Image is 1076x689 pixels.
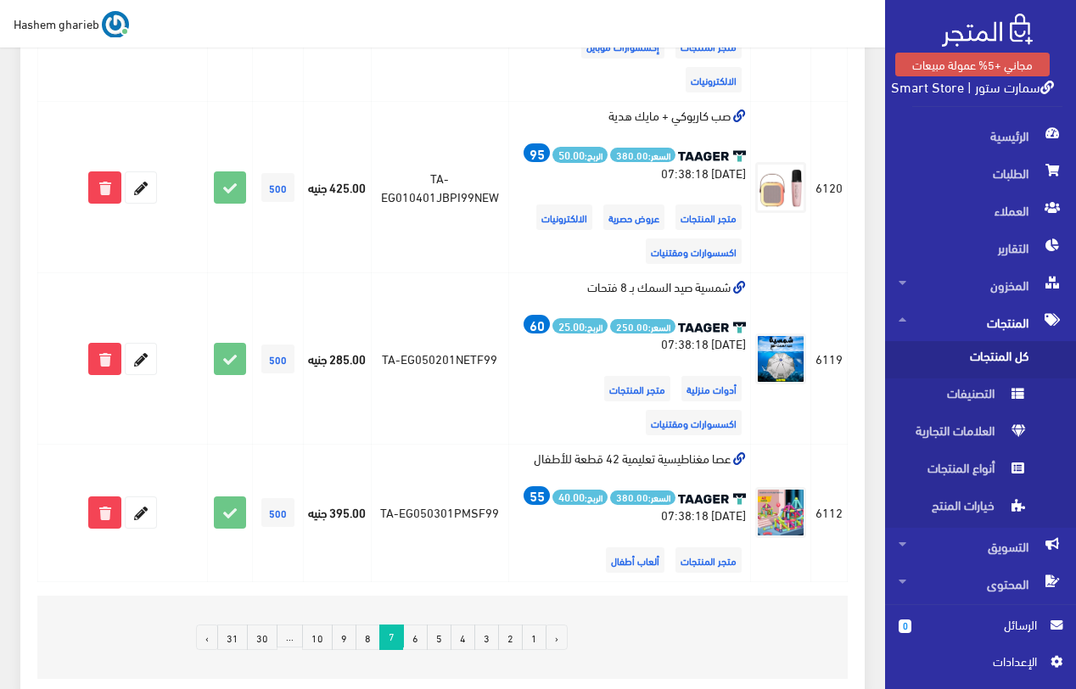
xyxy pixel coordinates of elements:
[811,273,848,445] td: 6119
[895,53,1050,76] a: مجاني +5% عمولة مبيعات
[885,117,1076,154] a: الرئيسية
[885,490,1076,528] a: خيارات المنتج
[474,625,499,650] a: 3
[603,204,664,230] span: عروض حصرية
[755,487,806,538] img: 7fa6b336-951d-43ce-bf5e-48584e41082f.png
[646,238,742,264] span: اكسسوارات ومقتنيات
[885,565,1076,602] a: المحتوى
[610,490,675,505] span: السعر:
[509,444,751,581] td: عصا مغناطيسية تعليمية 42 قطعة للأطفال
[616,319,648,333] strong: 250.00
[899,154,1062,192] span: الطلبات
[616,490,648,504] strong: 380.00
[899,453,1028,490] span: أنواع المنتجات
[247,625,277,650] a: 30
[885,266,1076,304] a: المخزون
[899,619,911,633] span: 0
[20,573,85,637] iframe: Drift Widget Chat Controller
[513,143,746,182] div: [DATE] 07:38:18
[606,547,664,573] span: ألعاب أطفال
[885,378,1076,416] a: التصنيفات
[536,204,592,230] span: الالكترونيات
[530,143,545,163] strong: 95
[885,341,1076,378] a: كل المنتجات
[811,102,848,273] td: 6120
[885,453,1076,490] a: أنواع المنتجات
[755,162,806,213] img: d80a6084-c114-4a61-9bd8-ed02f521b74b.jpg
[513,486,746,524] div: [DATE] 07:38:18
[885,229,1076,266] a: التقارير
[899,378,1028,416] span: التصنيفات
[552,490,608,506] span: الربح:
[616,148,648,162] strong: 380.00
[885,416,1076,453] a: العلامات التجارية
[498,625,523,650] a: 2
[261,344,294,373] span: 500
[678,493,746,505] img: taager-logo-original.svg
[371,444,509,581] td: TA-EG050301PMSF99
[356,625,380,650] a: 8
[678,322,746,333] img: taager-logo-original.svg
[403,625,428,650] a: 6
[509,102,751,273] td: صب كاريوكي + مايك هدية
[304,273,371,445] td: 285.00 جنيه
[552,147,608,163] span: الربح:
[811,444,848,581] td: 6112
[899,266,1062,304] span: المخزون
[925,615,1037,634] span: الرسائل
[332,625,356,650] a: 9
[552,318,608,334] span: الربح:
[427,625,451,650] a: 5
[261,498,294,527] span: 500
[899,416,1028,453] span: العلامات التجارية
[675,547,742,573] span: متجر المنتجات
[891,74,1054,98] a: سمارت ستور | Smart Store
[558,488,585,505] strong: 40.00
[513,315,746,353] div: [DATE] 07:38:18
[379,625,404,647] span: 7
[899,615,1062,652] a: 0 الرسائل
[304,444,371,581] td: 395.00 جنيه
[755,333,806,384] img: 8b02514c-018e-46da-801e-7901f7bfeca4.png
[371,102,509,273] td: TA-EG010401JBPI99NEW
[302,625,333,650] a: 10
[899,304,1062,341] span: المنتجات
[610,319,675,333] span: السعر:
[610,148,675,162] span: السعر:
[14,13,99,34] span: Hashem gharieb
[509,273,751,445] td: شمسية صيد السمك بـ 8 فتحات
[899,490,1028,528] span: خيارات المنتج
[530,314,545,334] strong: 60
[885,192,1076,229] a: العملاء
[530,485,545,505] strong: 55
[899,229,1062,266] span: التقارير
[899,652,1062,679] a: اﻹعدادات
[558,146,585,163] strong: 50.00
[899,192,1062,229] span: العملاء
[522,625,546,650] a: 1
[899,117,1062,154] span: الرئيسية
[686,67,742,92] span: الالكترونيات
[451,625,475,650] a: 4
[675,204,742,230] span: متجر المنتجات
[304,102,371,273] td: 425.00 جنيه
[546,625,568,650] a: « السابق
[678,150,746,162] img: taager-logo-original.svg
[942,14,1033,47] img: .
[885,154,1076,192] a: الطلبات
[912,652,1036,670] span: اﻹعدادات
[681,376,742,401] span: أدوات منزلية
[604,376,670,401] span: متجر المنتجات
[217,625,248,650] a: 31
[558,317,585,334] strong: 25.00
[646,410,742,435] span: اكسسوارات ومقتنيات
[371,273,509,445] td: TA-EG050201NETF99
[261,173,294,202] span: 500
[899,341,1028,378] span: كل المنتجات
[196,625,218,650] a: التالي »
[14,10,129,37] a: ... Hashem gharieb
[899,528,1062,565] span: التسويق
[102,11,129,38] img: ...
[885,304,1076,341] a: المنتجات
[899,565,1062,602] span: المحتوى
